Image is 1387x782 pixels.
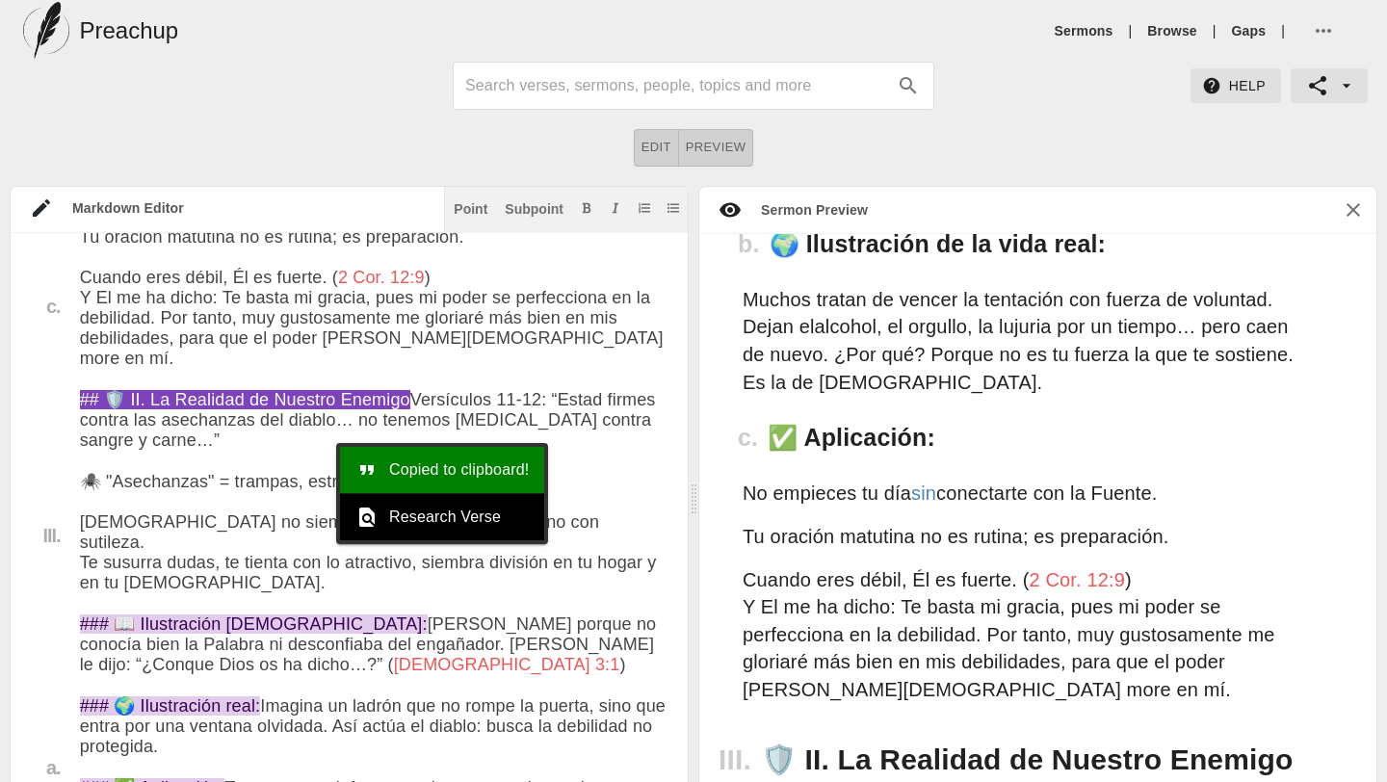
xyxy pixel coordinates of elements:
li: | [1205,21,1224,40]
a: Sermons [1055,21,1113,40]
div: Sermon Preview [742,200,868,220]
button: Add bold text [577,198,596,218]
button: Subpoint [501,198,567,218]
div: III. [30,526,61,545]
div: a. [30,758,61,777]
p: No empieces tu día conectarte con la Fuente. [743,480,1314,508]
p: Muchos tratan de vencer la tentación con fuerza de voluntad. Dejan el , el orgullo, la lujuria po... [743,286,1314,396]
a: Gaps [1232,21,1267,40]
span: alcohol [815,316,877,337]
button: Add italic text [606,198,625,218]
span: Copied to clipboard! [389,458,529,482]
div: Point [454,202,487,216]
h3: 🌍 Ilustración de la vida real: [770,229,1357,259]
p: Cuando eres débil, Él es fuerte. ( ) Y El me ha dicho: Te basta mi gracia, pues mi poder se perfe... [743,566,1314,704]
button: Help [1191,68,1281,104]
input: Search sermons [465,70,887,101]
div: Subpoint [505,202,563,216]
button: search [887,65,929,107]
h3: b . [719,229,770,259]
span: sin [911,482,936,504]
button: Insert point [450,198,491,218]
div: Copied to clipboard! [340,447,544,494]
button: Edit [634,129,679,167]
span: 2 Cor. 12:9 [1029,569,1125,590]
span: Preview [686,137,746,159]
h3: ✅ Aplicación: [768,423,1357,453]
button: Preview [679,129,754,167]
li: | [1121,21,1140,40]
h3: c . [719,423,768,453]
img: preachup-logo.png [23,2,69,60]
h5: Preachup [79,15,178,46]
div: text alignment [634,129,754,167]
button: Add ordered list [635,198,654,218]
span: Edit [641,137,671,159]
li: | [1273,21,1293,40]
a: Browse [1147,21,1196,40]
span: Research Verse [389,506,529,529]
div: c. [30,297,61,316]
p: Tu oración matutina no es rutina; es preparación. [743,523,1314,551]
span: Help [1206,74,1266,98]
button: Add unordered list [664,198,683,218]
div: Research Verse [340,494,544,540]
div: Markdown Editor [53,198,444,218]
